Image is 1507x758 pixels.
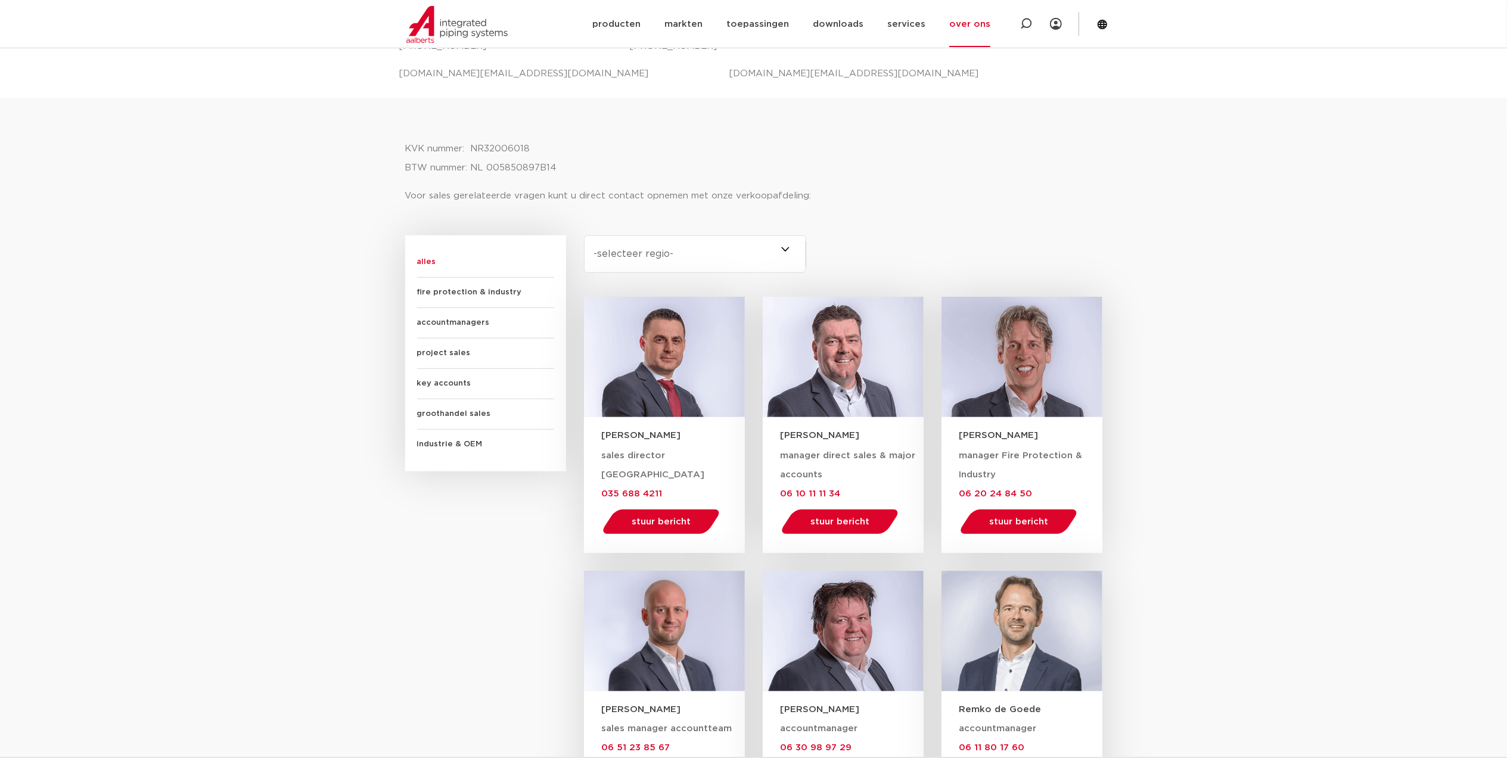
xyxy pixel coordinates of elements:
span: 06 30 98 97 29 [781,743,852,752]
a: markten [664,1,703,47]
nav: Menu [592,1,990,47]
span: stuur bericht [989,517,1048,526]
span: sales director [GEOGRAPHIC_DATA] [602,451,705,479]
span: accountmanagers [417,308,554,338]
span: industrie & OEM [417,430,554,459]
a: toepassingen [726,1,789,47]
span: stuur bericht [632,517,691,526]
span: manager Fire Protection & Industry [959,451,1083,479]
h3: [PERSON_NAME] [781,429,924,442]
a: 06 11 80 17 60 [959,743,1025,752]
p: Voor sales gerelateerde vragen kunt u direct contact opnemen met onze verkoopafdeling: [405,187,1102,206]
span: stuur bericht [810,517,869,526]
h3: [PERSON_NAME] [959,429,1102,442]
h3: Remko de Goede [959,703,1102,716]
span: fire protection & industry [417,278,554,308]
span: alles [417,247,554,278]
a: producten [592,1,641,47]
p: KVK nummer: NR32006018 BTW nummer: NL 005850897B14 [405,139,1102,178]
span: groothandel sales [417,399,554,430]
span: manager direct sales & major accounts [781,451,916,479]
span: 06 51 23 85 67 [602,743,670,752]
span: 06 11 80 17 60 [959,743,1025,752]
h3: [PERSON_NAME] [781,703,924,716]
h3: [PERSON_NAME] [602,703,745,716]
a: 035 688 4211 [602,489,663,498]
a: 06 10 11 11 34 [781,489,841,498]
span: accountmanager [781,724,858,733]
a: services [887,1,925,47]
p: [DOMAIN_NAME][EMAIL_ADDRESS][DOMAIN_NAME] [DOMAIN_NAME][EMAIL_ADDRESS][DOMAIN_NAME] [399,64,1108,83]
span: project sales [417,338,554,369]
h3: [PERSON_NAME] [602,429,745,442]
a: downloads [813,1,863,47]
span: sales manager accountteam [602,724,732,733]
a: 06 30 98 97 29 [781,743,852,752]
span: accountmanager [959,724,1037,733]
a: 06 51 23 85 67 [602,743,670,752]
a: over ons [949,1,990,47]
a: 06 20 24 84 50 [959,489,1033,498]
span: key accounts [417,369,554,399]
